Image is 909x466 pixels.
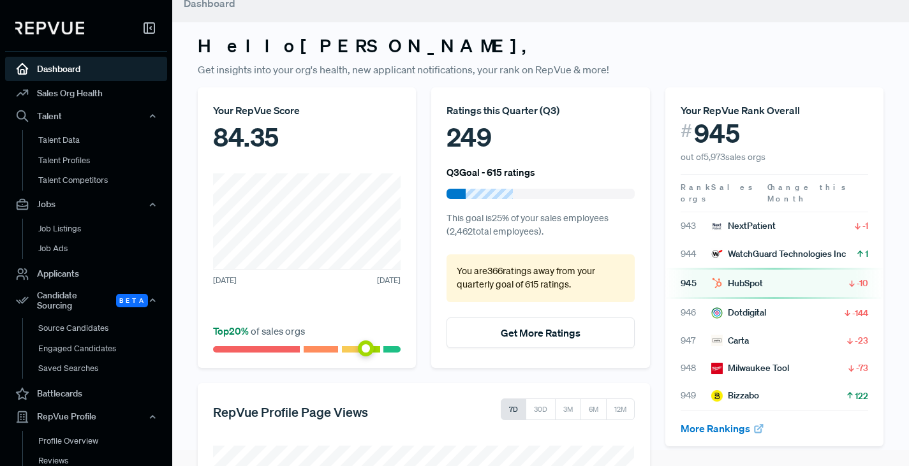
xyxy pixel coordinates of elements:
img: Milwaukee Tool [711,363,723,374]
span: 945 [694,118,740,149]
h3: Hello [PERSON_NAME] , [198,35,883,57]
span: 1 [865,247,868,260]
a: Job Ads [22,238,184,259]
div: 84.35 [213,118,401,156]
img: WatchGuard Technologies Inc [711,248,723,259]
h6: Q3 Goal - 615 ratings [447,166,535,178]
a: Saved Searches [22,358,184,379]
span: 943 [681,219,711,233]
span: 947 [681,334,711,347]
span: -73 [856,361,868,374]
div: Bizzabo [711,389,759,402]
img: Dotdigital [711,307,723,319]
h5: RepVue Profile Page Views [213,404,368,419]
div: Candidate Sourcing [5,286,167,316]
button: Get More Ratings [447,317,634,348]
button: 7D [501,398,526,420]
span: -23 [855,334,868,347]
a: Dashboard [5,57,167,81]
button: Talent [5,105,167,127]
a: Source Candidates [22,318,184,339]
span: [DATE] [377,275,401,286]
span: -1 [862,219,868,232]
span: Sales orgs [681,182,755,204]
img: HubSpot [711,277,723,289]
div: WatchGuard Technologies Inc [711,247,846,261]
span: Top 20 % [213,324,251,337]
span: 945 [681,277,711,290]
span: -10 [857,277,868,289]
a: Job Listings [22,219,184,239]
span: Change this Month [767,182,848,204]
img: Bizzabo [711,390,723,402]
span: 948 [681,361,711,375]
div: 249 [447,118,634,156]
span: Beta [116,294,148,307]
img: RepVue [15,22,84,34]
a: Applicants [5,262,167,286]
a: Profile Overview [22,431,184,451]
a: Battlecards [5,382,167,406]
span: Your RepVue Rank Overall [681,104,800,117]
span: Rank [681,182,711,193]
div: Carta [711,334,749,347]
p: This goal is 25 % of your sales employees ( 2,462 total employees). [447,212,634,239]
button: Jobs [5,194,167,215]
div: HubSpot [711,277,763,290]
button: 12M [606,398,635,420]
button: 30D [526,398,556,420]
div: NextPatient [711,219,776,233]
a: Talent Competitors [22,170,184,191]
div: Dotdigital [711,306,766,319]
button: RepVue Profile [5,406,167,428]
button: Candidate Sourcing Beta [5,286,167,316]
span: 946 [681,306,711,319]
span: 122 [855,390,868,402]
a: Talent Profiles [22,150,184,171]
button: 6M [580,398,607,420]
img: Carta [711,335,723,346]
p: You are 366 ratings away from your quarterly goal of 615 ratings . [457,265,624,292]
a: More Rankings [681,422,765,435]
button: 3M [555,398,581,420]
a: Talent Data [22,130,184,150]
p: Get insights into your org's health, new applicant notifications, your rank on RepVue & more! [198,62,883,77]
span: of sales orgs [213,324,305,337]
span: -144 [852,307,868,319]
span: # [681,118,692,144]
div: Milwaukee Tool [711,361,789,375]
span: 944 [681,247,711,261]
a: Engaged Candidates [22,339,184,359]
span: [DATE] [213,275,237,286]
div: Your RepVue Score [213,103,401,118]
span: out of 5,973 sales orgs [681,151,765,163]
div: Ratings this Quarter ( Q3 ) [447,103,634,118]
img: NextPatient [711,221,723,232]
a: Sales Org Health [5,81,167,105]
span: 949 [681,389,711,402]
